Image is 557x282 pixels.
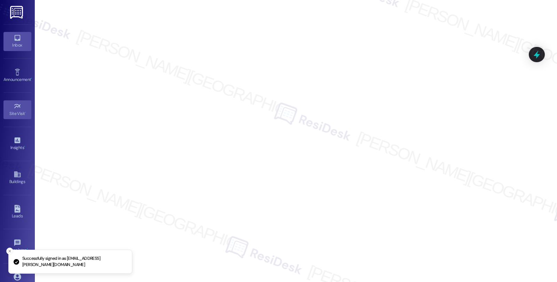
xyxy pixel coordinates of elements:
a: Site Visit • [3,100,31,119]
span: • [25,110,26,115]
a: Inbox [3,32,31,51]
span: • [24,144,25,149]
a: Leads [3,203,31,222]
a: Insights • [3,134,31,153]
p: Successfully signed in as [EMAIL_ADDRESS][PERSON_NAME][DOMAIN_NAME] [22,256,126,268]
span: • [31,76,32,81]
img: ResiDesk Logo [10,6,24,19]
a: Buildings [3,168,31,187]
a: Templates • [3,237,31,256]
button: Close toast [6,248,13,255]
